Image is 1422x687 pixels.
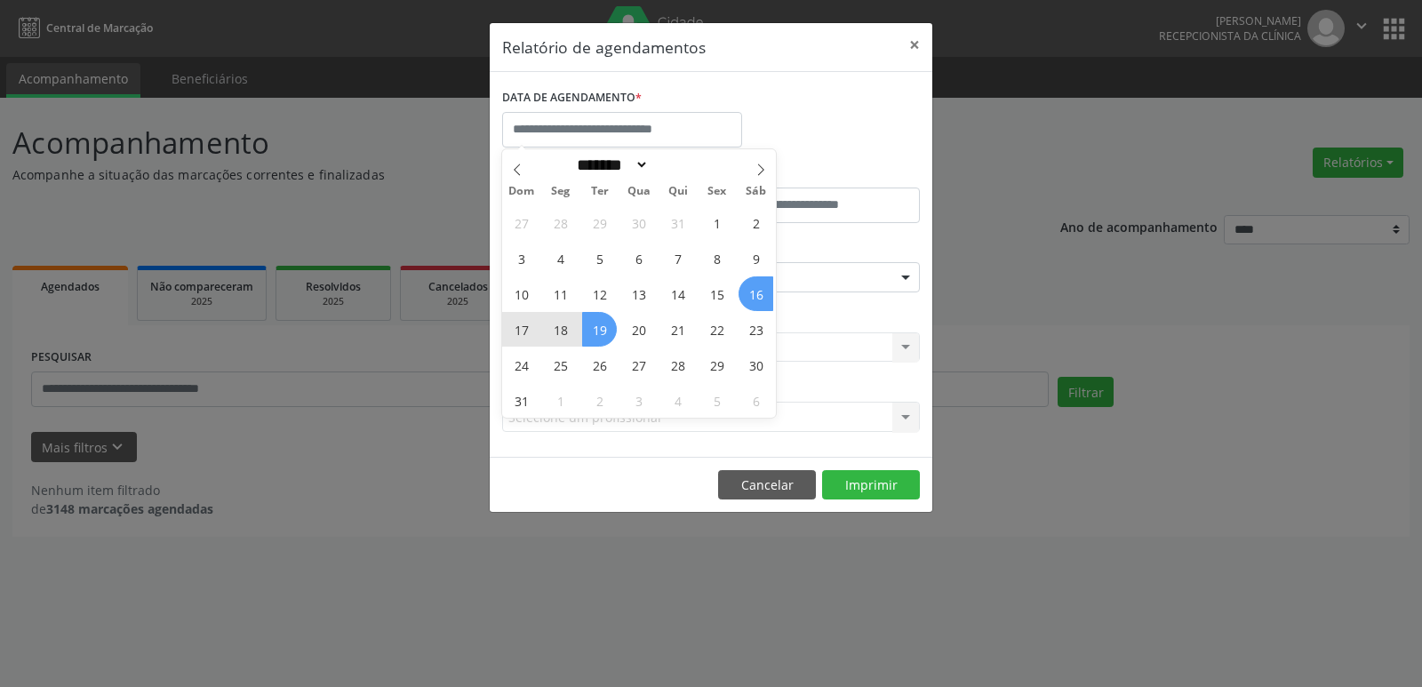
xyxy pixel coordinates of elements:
span: Julho 29, 2025 [582,205,617,240]
span: Agosto 19, 2025 [582,312,617,347]
span: Agosto 21, 2025 [660,312,695,347]
span: Julho 27, 2025 [504,205,539,240]
label: DATA DE AGENDAMENTO [502,84,642,112]
h5: Relatório de agendamentos [502,36,706,59]
span: Agosto 1, 2025 [699,205,734,240]
span: Agosto 15, 2025 [699,276,734,311]
span: Agosto 25, 2025 [543,347,578,382]
span: Agosto 17, 2025 [504,312,539,347]
span: Setembro 4, 2025 [660,383,695,418]
span: Qua [619,186,659,197]
span: Agosto 5, 2025 [582,241,617,276]
span: Seg [541,186,580,197]
span: Agosto 3, 2025 [504,241,539,276]
span: Agosto 13, 2025 [621,276,656,311]
span: Agosto 14, 2025 [660,276,695,311]
span: Agosto 30, 2025 [739,347,773,382]
span: Agosto 10, 2025 [504,276,539,311]
button: Cancelar [718,470,816,500]
label: ATÉ [715,160,920,188]
span: Setembro 1, 2025 [543,383,578,418]
span: Agosto 29, 2025 [699,347,734,382]
span: Agosto 22, 2025 [699,312,734,347]
span: Agosto 31, 2025 [504,383,539,418]
span: Agosto 24, 2025 [504,347,539,382]
input: Year [649,156,707,174]
span: Agosto 26, 2025 [582,347,617,382]
span: Agosto 20, 2025 [621,312,656,347]
span: Setembro 2, 2025 [582,383,617,418]
span: Agosto 8, 2025 [699,241,734,276]
span: Agosto 7, 2025 [660,241,695,276]
span: Agosto 11, 2025 [543,276,578,311]
button: Imprimir [822,470,920,500]
button: Close [897,23,932,67]
span: Julho 31, 2025 [660,205,695,240]
span: Agosto 12, 2025 [582,276,617,311]
span: Qui [659,186,698,197]
span: Setembro 5, 2025 [699,383,734,418]
span: Agosto 27, 2025 [621,347,656,382]
span: Agosto 16, 2025 [739,276,773,311]
span: Agosto 28, 2025 [660,347,695,382]
span: Sáb [737,186,776,197]
span: Agosto 2, 2025 [739,205,773,240]
span: Sex [698,186,737,197]
span: Setembro 6, 2025 [739,383,773,418]
span: Ter [580,186,619,197]
span: Agosto 6, 2025 [621,241,656,276]
span: Setembro 3, 2025 [621,383,656,418]
span: Agosto 9, 2025 [739,241,773,276]
span: Julho 28, 2025 [543,205,578,240]
select: Month [571,156,649,174]
span: Julho 30, 2025 [621,205,656,240]
span: Agosto 18, 2025 [543,312,578,347]
span: Dom [502,186,541,197]
span: Agosto 23, 2025 [739,312,773,347]
span: Agosto 4, 2025 [543,241,578,276]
